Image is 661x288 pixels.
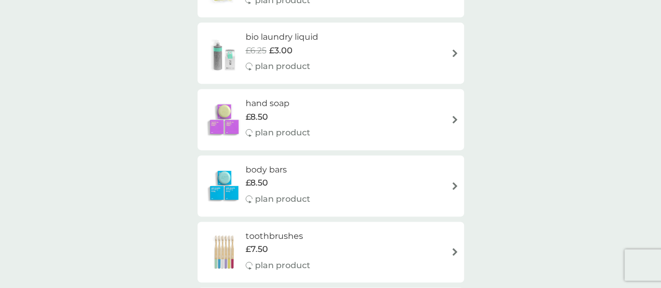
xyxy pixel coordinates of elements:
[255,60,310,73] p: plan product
[246,44,266,57] span: £6.25
[246,176,268,190] span: £8.50
[246,97,310,110] h6: hand soap
[451,49,459,57] img: arrow right
[255,126,310,140] p: plan product
[246,229,310,243] h6: toothbrushes
[203,167,246,204] img: body bars
[451,248,459,256] img: arrow right
[255,192,310,206] p: plan product
[203,234,246,270] img: toothbrushes
[246,243,268,256] span: £7.50
[246,163,310,177] h6: body bars
[451,116,459,123] img: arrow right
[451,182,459,190] img: arrow right
[203,101,246,137] img: hand soap
[246,30,318,44] h6: bio laundry liquid
[203,35,246,72] img: bio laundry liquid
[255,259,310,272] p: plan product
[269,44,293,57] span: £3.00
[246,110,268,124] span: £8.50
